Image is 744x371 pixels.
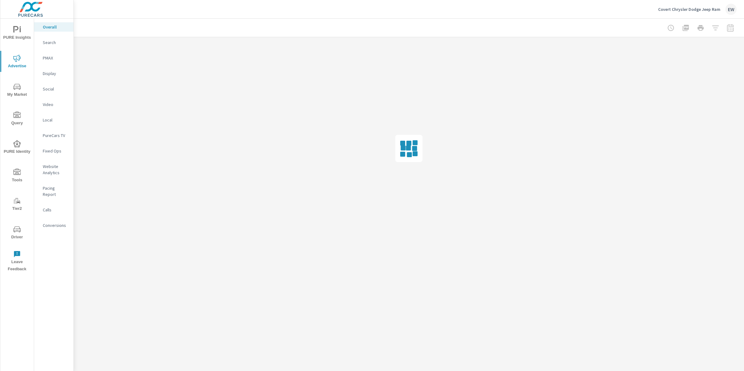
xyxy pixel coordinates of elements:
[2,169,32,184] span: Tools
[2,250,32,273] span: Leave Feedback
[34,69,73,78] div: Display
[43,185,69,197] p: Pacing Report
[34,131,73,140] div: PureCars TV
[34,22,73,32] div: Overall
[2,83,32,98] span: My Market
[725,4,737,15] div: EW
[43,101,69,108] p: Video
[43,207,69,213] p: Calls
[43,117,69,123] p: Local
[34,221,73,230] div: Conversions
[2,197,32,212] span: Tier2
[34,84,73,94] div: Social
[2,55,32,70] span: Advertise
[43,55,69,61] p: PMAX
[34,146,73,156] div: Fixed Ops
[0,19,34,275] div: nav menu
[43,39,69,46] p: Search
[34,38,73,47] div: Search
[2,140,32,155] span: PURE Identity
[2,226,32,241] span: Driver
[43,132,69,139] p: PureCars TV
[34,53,73,63] div: PMAX
[34,162,73,177] div: Website Analytics
[43,163,69,176] p: Website Analytics
[34,100,73,109] div: Video
[34,115,73,125] div: Local
[43,222,69,228] p: Conversions
[43,148,69,154] p: Fixed Ops
[43,24,69,30] p: Overall
[34,183,73,199] div: Pacing Report
[43,70,69,77] p: Display
[43,86,69,92] p: Social
[658,7,720,12] p: Covert Chrysler Dodge Jeep Ram
[34,205,73,214] div: Calls
[2,26,32,41] span: PURE Insights
[2,112,32,127] span: Query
